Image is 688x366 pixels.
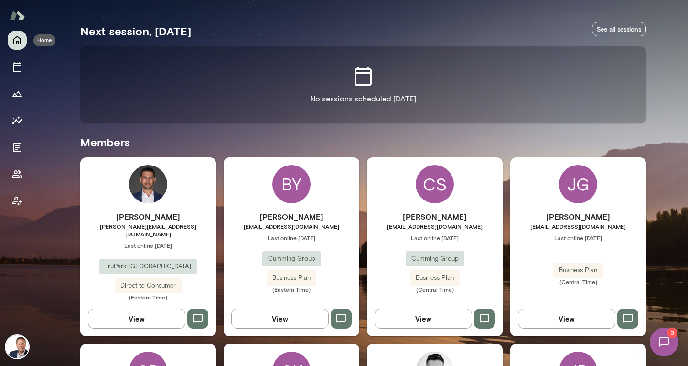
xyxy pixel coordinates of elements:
[80,211,216,222] h6: [PERSON_NAME]
[518,309,615,329] button: View
[267,273,316,283] span: Business Plan
[80,134,646,150] h5: Members
[8,138,27,157] button: Documents
[410,273,460,283] span: Business Plan
[88,309,185,329] button: View
[224,234,359,242] span: Last online [DATE]
[553,266,603,275] span: Business Plan
[559,165,597,203] div: JG
[33,34,55,46] div: Home
[6,335,29,358] img: Jon Fraser
[310,93,416,105] p: No sessions scheduled [DATE]
[592,22,646,37] a: See all sessions
[510,234,646,242] span: Last online [DATE]
[129,165,167,203] img: Aaron Alamary
[224,211,359,222] h6: [PERSON_NAME]
[80,293,216,301] span: (Eastern Time)
[224,222,359,230] span: [EMAIL_ADDRESS][DOMAIN_NAME]
[367,222,503,230] span: [EMAIL_ADDRESS][DOMAIN_NAME]
[224,286,359,293] span: (Eastern Time)
[416,165,454,203] div: CS
[80,222,216,238] span: [PERSON_NAME][EMAIL_ADDRESS][DOMAIN_NAME]
[375,309,472,329] button: View
[8,31,27,50] button: Home
[115,281,182,290] span: Direct to Consumer
[80,23,191,39] h5: Next session, [DATE]
[367,234,503,242] span: Last online [DATE]
[367,211,503,222] h6: [PERSON_NAME]
[262,254,321,264] span: Cumming Group
[10,6,25,24] img: Mento
[99,262,197,271] span: TruPark [GEOGRAPHIC_DATA]
[510,222,646,230] span: [EMAIL_ADDRESS][DOMAIN_NAME]
[8,191,27,211] button: Client app
[231,309,329,329] button: View
[510,211,646,222] h6: [PERSON_NAME]
[510,278,646,286] span: (Central Time)
[367,286,503,293] span: (Central Time)
[406,254,464,264] span: Cumming Group
[272,165,311,203] div: BY
[8,111,27,130] button: Insights
[80,242,216,249] span: Last online [DATE]
[8,165,27,184] button: Members
[8,57,27,77] button: Sessions
[8,84,27,103] button: Growth Plan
